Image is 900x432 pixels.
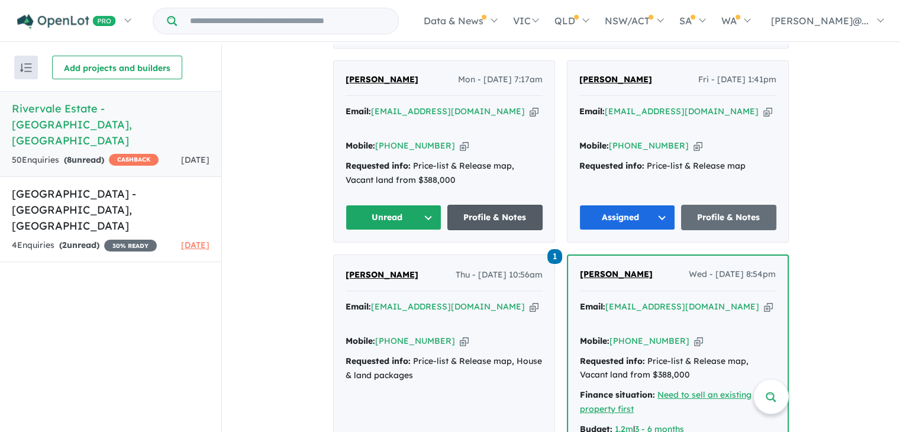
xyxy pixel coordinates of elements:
button: Copy [460,335,469,347]
strong: Requested info: [346,160,411,171]
button: Assigned [579,205,675,230]
span: [PERSON_NAME] [580,269,653,279]
a: [EMAIL_ADDRESS][DOMAIN_NAME] [605,301,759,312]
div: Price-list & Release map, Vacant land from $388,000 [346,159,543,188]
span: 8 [67,154,72,165]
button: Copy [693,140,702,152]
a: [PHONE_NUMBER] [375,336,455,346]
strong: ( unread) [64,154,104,165]
button: Copy [694,335,703,347]
span: [DATE] [181,240,209,250]
strong: Email: [579,106,605,117]
a: [PERSON_NAME] [346,268,418,282]
strong: Email: [346,301,371,312]
button: Copy [460,140,469,152]
span: [PERSON_NAME] [346,74,418,85]
a: [PHONE_NUMBER] [609,140,689,151]
a: [EMAIL_ADDRESS][DOMAIN_NAME] [371,301,525,312]
a: [EMAIL_ADDRESS][DOMAIN_NAME] [371,106,525,117]
a: [PHONE_NUMBER] [609,336,689,346]
strong: Mobile: [579,140,609,151]
strong: Requested info: [580,356,645,366]
span: 30 % READY [104,240,157,252]
strong: Finance situation: [580,389,655,400]
div: 4 Enquir ies [12,238,157,253]
span: Fri - [DATE] 1:41pm [698,73,776,87]
h5: [GEOGRAPHIC_DATA] - [GEOGRAPHIC_DATA] , [GEOGRAPHIC_DATA] [12,186,209,234]
div: Price-list & Release map, Vacant land from $388,000 [580,354,776,383]
strong: ( unread) [59,240,99,250]
a: [EMAIL_ADDRESS][DOMAIN_NAME] [605,106,759,117]
input: Try estate name, suburb, builder or developer [179,8,396,34]
a: [PERSON_NAME] [579,73,652,87]
span: 1 [547,249,562,264]
span: [PERSON_NAME]@... [771,15,869,27]
a: [PERSON_NAME] [580,267,653,282]
div: Price-list & Release map [579,159,776,173]
a: Profile & Notes [681,205,777,230]
span: CASHBACK [109,154,159,166]
a: [PHONE_NUMBER] [375,140,455,151]
span: Wed - [DATE] 8:54pm [689,267,776,282]
button: Copy [530,301,538,313]
h5: Rivervale Estate - [GEOGRAPHIC_DATA] , [GEOGRAPHIC_DATA] [12,101,209,149]
div: 50 Enquir ies [12,153,159,167]
button: Copy [763,105,772,118]
strong: Mobile: [346,336,375,346]
button: Unread [346,205,441,230]
div: Price-list & Release map, House & land packages [346,354,543,383]
button: Add projects and builders [52,56,182,79]
strong: Mobile: [346,140,375,151]
button: Copy [530,105,538,118]
span: Thu - [DATE] 10:56am [456,268,543,282]
strong: Email: [580,301,605,312]
a: Need to sell an existing property first [580,389,751,414]
strong: Requested info: [579,160,644,171]
span: 2 [62,240,67,250]
span: Mon - [DATE] 7:17am [458,73,543,87]
button: Copy [764,301,773,313]
a: 1 [547,247,562,263]
img: sort.svg [20,63,32,72]
strong: Mobile: [580,336,609,346]
a: [PERSON_NAME] [346,73,418,87]
span: [DATE] [181,154,209,165]
span: [PERSON_NAME] [346,269,418,280]
a: Profile & Notes [447,205,543,230]
span: [PERSON_NAME] [579,74,652,85]
strong: Email: [346,106,371,117]
strong: Requested info: [346,356,411,366]
img: Openlot PRO Logo White [17,14,116,29]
